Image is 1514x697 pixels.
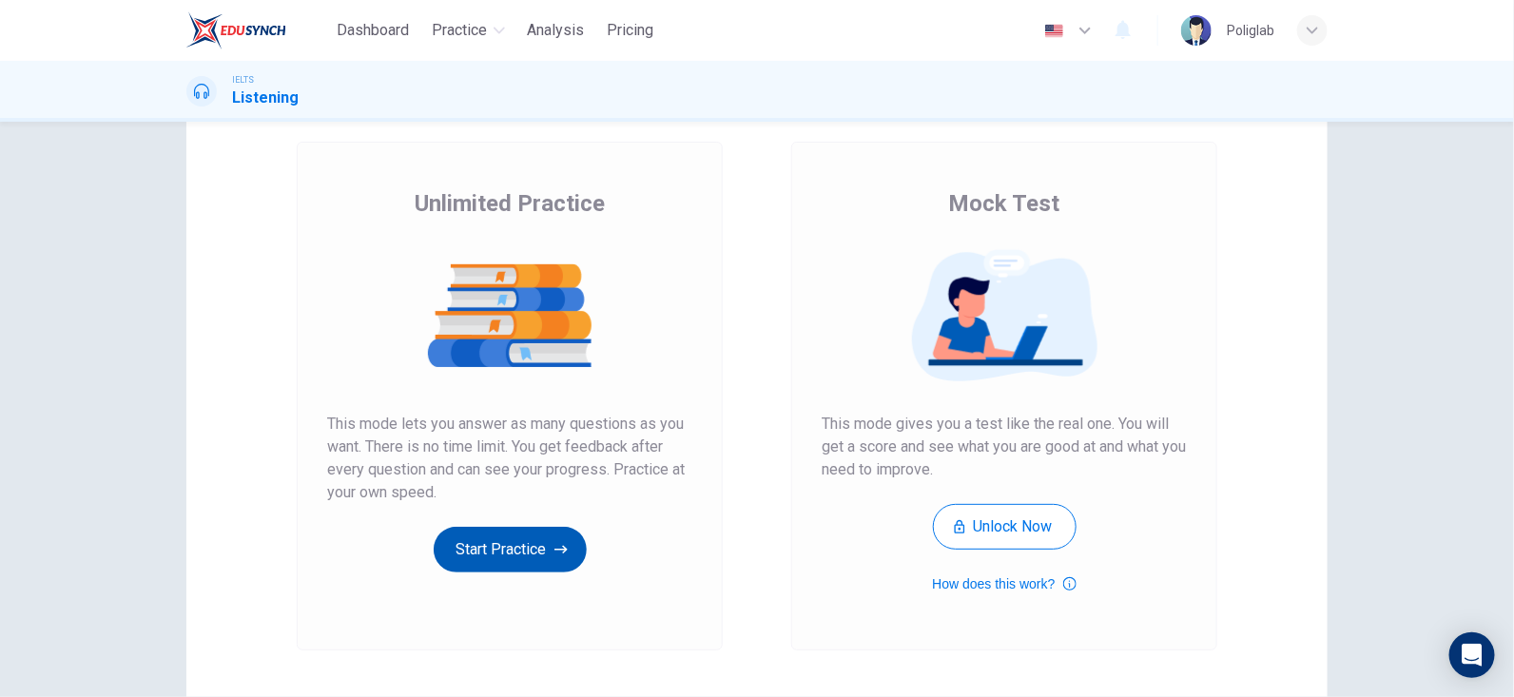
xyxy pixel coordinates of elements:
[232,73,254,87] span: IELTS
[1227,19,1274,42] div: Poliglab
[186,11,286,49] img: EduSynch logo
[232,87,299,109] h1: Listening
[434,527,587,572] button: Start Practice
[338,19,410,42] span: Dashboard
[949,188,1060,219] span: Mock Test
[822,413,1187,481] span: This mode gives you a test like the real one. You will get a score and see what you are good at a...
[932,572,1076,595] button: How does this work?
[933,504,1077,550] button: Unlock Now
[600,13,662,48] button: Pricing
[1449,632,1495,678] div: Open Intercom Messenger
[433,19,488,42] span: Practice
[1042,24,1066,38] img: en
[1181,15,1212,46] img: Profile picture
[415,188,605,219] span: Unlimited Practice
[608,19,654,42] span: Pricing
[186,11,330,49] a: EduSynch logo
[330,13,417,48] button: Dashboard
[425,13,513,48] button: Practice
[327,413,692,504] span: This mode lets you answer as many questions as you want. There is no time limit. You get feedback...
[528,19,585,42] span: Analysis
[520,13,592,48] button: Analysis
